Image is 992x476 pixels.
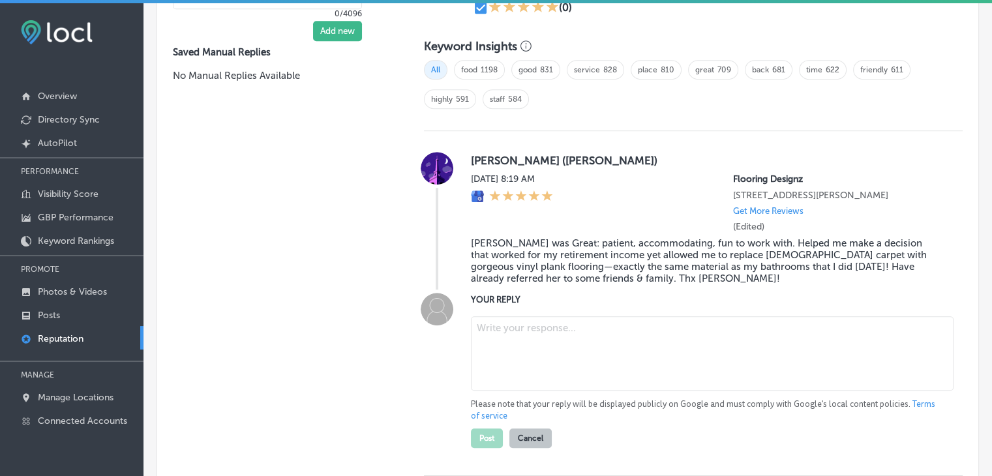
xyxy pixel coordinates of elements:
a: service [574,65,600,74]
a: highly [431,95,453,104]
p: No Manual Replies Available [173,68,382,83]
img: tab_keywords_by_traffic_grey.svg [130,76,140,86]
img: logo_orange.svg [21,21,31,31]
a: 681 [772,65,785,74]
button: Add new [313,21,362,41]
a: 810 [661,65,674,74]
p: GBP Performance [38,212,113,223]
a: 622 [826,65,839,74]
label: [DATE] 8:19 AM [471,173,553,185]
a: friendly [860,65,888,74]
a: time [806,65,822,74]
div: v 4.0.25 [37,21,64,31]
label: [PERSON_NAME] ([PERSON_NAME]) [471,154,942,167]
a: 828 [603,65,617,74]
h3: Keyword Insights [424,39,517,53]
div: Domain: [DOMAIN_NAME] [34,34,143,44]
img: website_grey.svg [21,34,31,44]
p: Overview [38,91,77,102]
p: Posts [38,310,60,321]
p: Flooring Designz [733,173,942,185]
button: Cancel [509,428,552,448]
p: Please note that your reply will be displayed publicly on Google and must comply with Google's lo... [471,398,942,422]
div: (0) [559,1,572,14]
p: Directory Sync [38,114,100,125]
a: good [519,65,537,74]
span: All [424,60,447,80]
img: Image [421,293,453,325]
div: 5 Stars [489,190,553,204]
p: Get More Reviews [733,206,804,216]
img: fda3e92497d09a02dc62c9cd864e3231.png [21,20,93,44]
a: food [461,65,477,74]
div: Domain Overview [50,77,117,85]
label: (Edited) [733,221,764,232]
p: Manage Locations [38,392,113,403]
a: 1198 [481,65,498,74]
a: 584 [508,95,522,104]
p: Connected Accounts [38,415,127,426]
a: place [638,65,657,74]
div: Keywords by Traffic [144,77,220,85]
blockquote: [PERSON_NAME] was Great: patient, accommodating, fun to work with. Helped me make a decision that... [471,237,942,284]
p: Visibility Score [38,188,98,200]
p: Reputation [38,333,83,344]
a: back [752,65,769,74]
label: YOUR REPLY [471,295,942,305]
a: Terms of service [471,398,935,422]
p: 0/4096 [173,9,362,18]
a: 611 [891,65,903,74]
a: 591 [456,95,469,104]
button: Post [471,428,503,448]
label: Saved Manual Replies [173,46,382,58]
a: 709 [717,65,731,74]
p: AutoPilot [38,138,77,149]
p: Photos & Videos [38,286,107,297]
a: 831 [540,65,553,74]
a: staff [490,95,505,104]
p: Keyword Rankings [38,235,114,246]
img: tab_domain_overview_orange.svg [35,76,46,86]
p: 316 Mt Evans Blvd Suite B [733,190,942,201]
a: great [695,65,714,74]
